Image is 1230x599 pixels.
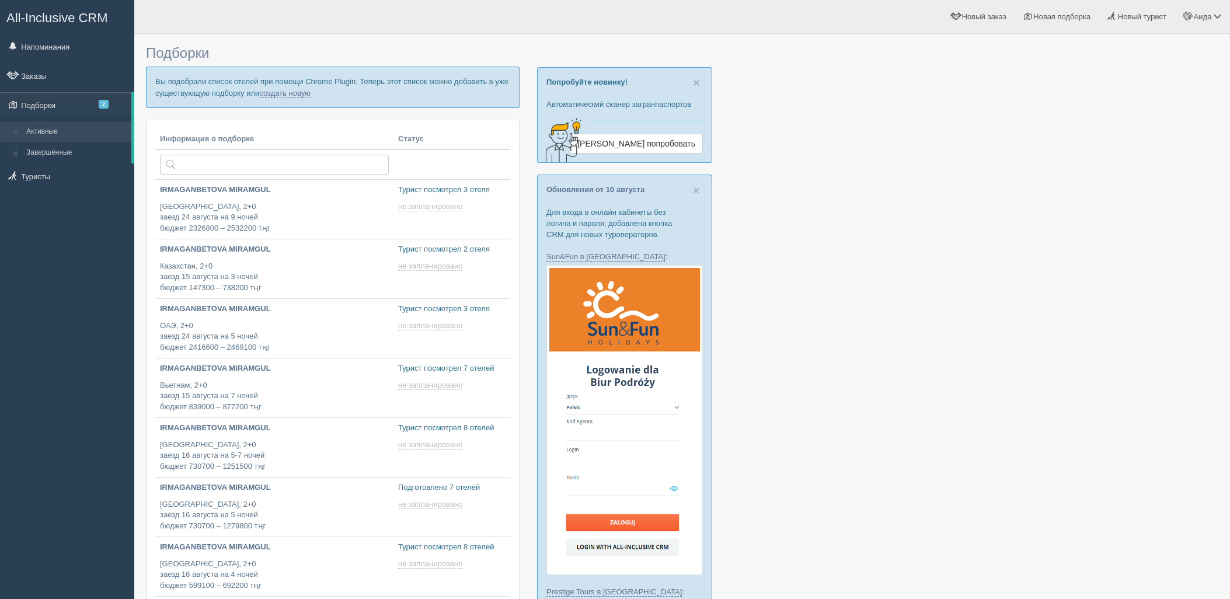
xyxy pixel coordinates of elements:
a: Активные [21,121,131,142]
p: Автоматический сканер загранпаспортов [546,99,703,110]
span: × [693,183,700,197]
p: IRMAGANBETOVA MIRAMGUL [160,363,389,374]
p: : [546,251,703,262]
p: Турист посмотрел 8 отелей [398,542,506,553]
span: не запланировано [398,321,462,330]
a: создать новую [259,89,311,98]
p: [GEOGRAPHIC_DATA], 2+0 заезд 24 августа на 9 ночей бюджет 2326800 – 2532200 тңг [160,201,389,234]
img: sun-fun-%D0%BB%D0%BE%D0%B3%D1%96%D0%BD-%D1%87%D0%B5%D1%80%D0%B5%D0%B7-%D1%81%D1%80%D0%BC-%D0%B4%D... [546,265,703,575]
a: не запланировано [398,500,465,509]
p: Вьетнам, 2+0 заезд 15 августа на 7 ночей бюджет 839000 – 877200 тңг [160,380,389,413]
th: Информация о подборке [155,129,393,150]
span: не запланировано [398,440,462,450]
a: не запланировано [398,381,465,390]
a: Завершённые [21,142,131,163]
a: не запланировано [398,321,465,330]
span: не запланировано [398,559,462,569]
span: не запланировано [398,202,462,211]
p: IRMAGANBETOVA MIRAMGUL [160,304,389,315]
a: не запланировано [398,559,465,569]
a: не запланировано [398,202,465,211]
p: IRMAGANBETOVA MIRAMGUL [160,244,389,255]
span: Аида [1194,12,1212,21]
p: Турист посмотрел 2 отеля [398,244,506,255]
span: × [693,76,700,89]
a: All-Inclusive CRM [1,1,134,33]
p: [GEOGRAPHIC_DATA], 2+0 заезд 16 августа на 5-7 ночей бюджет 730700 – 1251500 тңг [160,440,389,472]
a: IRMAGANBETOVA MIRAMGUL [GEOGRAPHIC_DATA], 2+0заезд 24 августа на 9 ночейбюджет 2326800 – 2532200 тңг [155,180,393,239]
input: Поиск по стране или туристу [160,155,389,175]
p: [GEOGRAPHIC_DATA], 2+0 заезд 16 августа на 4 ночей бюджет 599100 – 692200 тңг [160,559,389,591]
span: не запланировано [398,262,462,271]
a: Обновления от 10 августа [546,185,644,194]
p: Казахстан, 2+0 заезд 15 августа на 3 ночей бюджет 147300 – 738200 тңг [160,261,389,294]
p: [GEOGRAPHIC_DATA], 2+0 заезд 16 августа на 5 ночей бюджет 730700 – 1279800 тңг [160,499,389,532]
p: ОАЭ, 2+0 заезд 24 августа на 5 ночей бюджет 2416600 – 2469100 тңг [160,321,389,353]
a: [PERSON_NAME] попробовать [570,134,703,154]
a: не запланировано [398,262,465,271]
a: IRMAGANBETOVA MIRAMGUL ОАЭ, 2+0заезд 24 августа на 5 ночейбюджет 2416600 – 2469100 тңг [155,299,393,358]
p: IRMAGANBETOVA MIRAMGUL [160,482,389,493]
p: Турист посмотрел 3 отеля [398,184,506,196]
p: Вы подобрали список отелей при помощи Chrome Plugin. Теперь этот список можно добавить в уже суще... [146,67,520,107]
a: не запланировано [398,440,465,450]
a: Prestige Tours в [GEOGRAPHIC_DATA] [546,587,682,597]
span: Подборки [146,45,209,61]
button: Close [693,184,700,196]
a: IRMAGANBETOVA MIRAMGUL Казахстан, 2+0заезд 15 августа на 3 ночейбюджет 147300 – 738200 тңг [155,239,393,298]
a: IRMAGANBETOVA MIRAMGUL [GEOGRAPHIC_DATA], 2+0заезд 16 августа на 5 ночейбюджет 730700 – 1279800 тңг [155,478,393,537]
th: Статус [393,129,510,150]
a: Sun&Fun в [GEOGRAPHIC_DATA] [546,252,665,262]
a: IRMAGANBETOVA MIRAMGUL [GEOGRAPHIC_DATA], 2+0заезд 16 августа на 5-7 ночейбюджет 730700 – 1251500... [155,418,393,477]
p: Турист посмотрел 3 отеля [398,304,506,315]
p: Турист посмотрел 7 отелей [398,363,506,374]
span: Новый турист [1118,12,1166,21]
img: creative-idea-2907357.png [538,117,584,163]
button: Close [693,76,700,89]
p: Попробуйте новинку! [546,76,703,88]
span: не запланировано [398,381,462,390]
p: IRMAGANBETOVA MIRAMGUL [160,542,389,553]
p: Для входа в онлайн кабинеты без логина и пароля, добавлена кнопка CRM для новых туроператоров. [546,207,703,240]
p: IRMAGANBETOVA MIRAMGUL [160,184,389,196]
span: не запланировано [398,500,462,509]
p: : [546,586,703,597]
a: IRMAGANBETOVA MIRAMGUL [GEOGRAPHIC_DATA], 2+0заезд 16 августа на 4 ночейбюджет 599100 – 692200 тңг [155,537,393,596]
a: IRMAGANBETOVA MIRAMGUL Вьетнам, 2+0заезд 15 августа на 7 ночейбюджет 839000 – 877200 тңг [155,358,393,417]
p: Турист посмотрел 8 отелей [398,423,506,434]
p: Подготовлено 7 отелей [398,482,506,493]
p: IRMAGANBETOVA MIRAMGUL [160,423,389,434]
span: All-Inclusive CRM [6,11,108,25]
span: Новый заказ [962,12,1006,21]
span: 2 [99,100,109,109]
span: Новая подборка [1033,12,1090,21]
